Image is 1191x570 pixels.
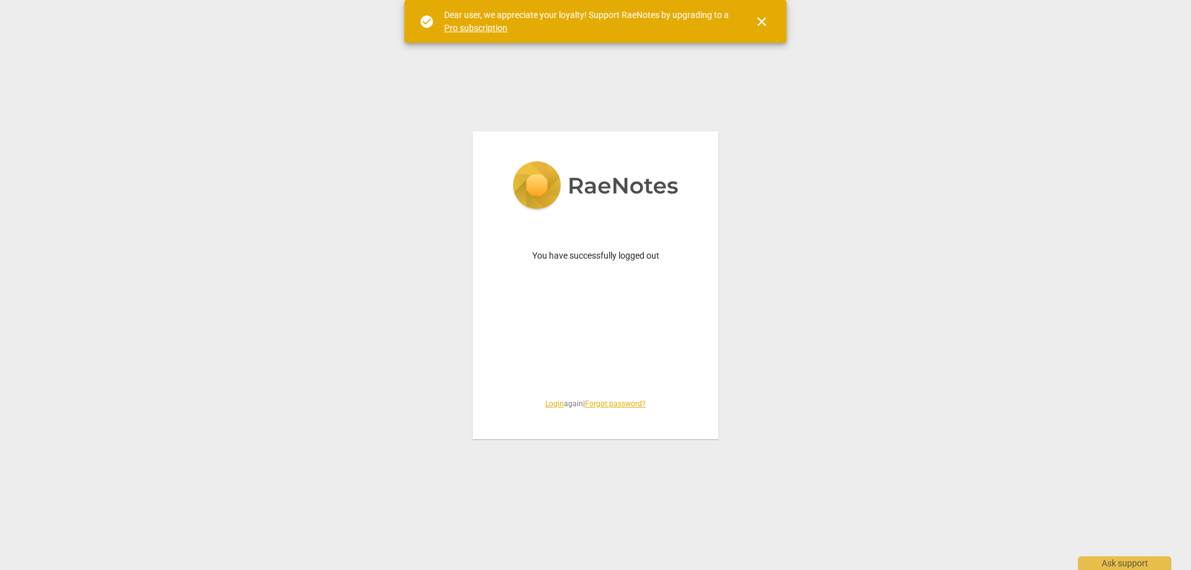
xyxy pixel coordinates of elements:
div: Dear user, we appreciate your loyalty! Support RaeNotes by upgrading to a [444,9,732,34]
a: Forgot password? [585,399,646,408]
button: Close [747,7,777,37]
span: close [754,14,769,29]
a: Pro subscription [444,23,507,33]
a: Login [545,399,564,408]
span: check_circle [419,14,434,29]
p: You have successfully logged out [502,249,689,262]
img: 5ac2273c67554f335776073100b6d88f.svg [512,161,679,212]
div: Ask support [1078,556,1171,570]
span: again | [502,399,689,409]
